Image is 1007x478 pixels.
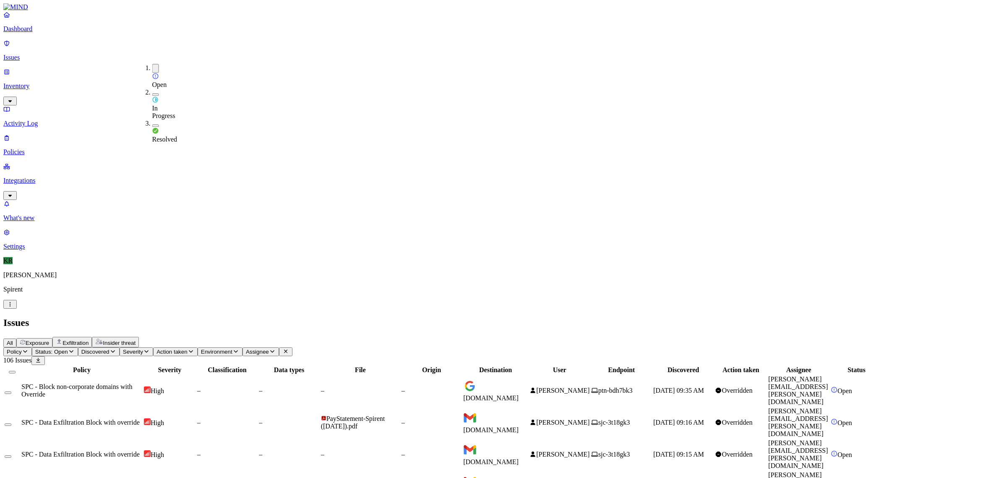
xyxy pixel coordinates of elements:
img: MIND [3,3,28,11]
span: Severity [123,349,143,355]
span: [PERSON_NAME] [536,451,590,458]
p: Dashboard [3,25,1004,33]
img: mail.google.com favicon [463,443,477,457]
img: status-resolved [152,127,159,134]
span: SPC - Data Exfiltration Block with override [21,419,140,426]
a: Inventory [3,68,1004,104]
span: SPC - Data Exfiltration Block with override [21,451,140,458]
span: Resolved [152,136,177,143]
p: Settings [3,243,1004,250]
span: – [402,451,405,458]
img: severity-high [144,418,151,425]
span: High [151,451,164,458]
span: [DATE] 09:15 AM [653,451,704,458]
a: Settings [3,228,1004,250]
div: Destination [463,366,528,374]
span: [PERSON_NAME][EMAIL_ADDRESS][PERSON_NAME][DOMAIN_NAME] [768,407,828,437]
span: Overridden [722,419,753,426]
span: Status: Open [35,349,68,355]
span: – [197,451,201,458]
p: Inventory [3,82,1004,90]
span: [PERSON_NAME] [536,419,590,426]
img: status-open [831,386,837,393]
img: severity-high [144,450,151,457]
span: Discovered [81,349,110,355]
p: Spirent [3,286,1004,293]
span: [PERSON_NAME][EMAIL_ADDRESS][PERSON_NAME][DOMAIN_NAME] [768,376,828,405]
a: What's new [3,200,1004,222]
div: Data types [259,366,319,374]
img: docs.google.com favicon [463,379,477,393]
img: adobe-pdf [321,415,326,421]
span: – [402,419,405,426]
span: – [321,451,324,458]
span: Exposure [26,340,49,346]
img: status-open [152,73,159,79]
span: Open [152,81,167,88]
div: Origin [402,366,462,374]
button: Select all [9,371,16,373]
div: Discovered [653,366,713,374]
span: – [259,419,262,426]
span: [PERSON_NAME] [536,387,590,394]
span: Environment [201,349,232,355]
div: Classification [197,366,257,374]
span: [DOMAIN_NAME] [463,458,519,465]
span: – [402,387,405,394]
span: Action taken [157,349,187,355]
div: File [321,366,400,374]
div: Endpoint [591,366,651,374]
span: [DATE] 09:16 AM [653,419,704,426]
div: Action taken [715,366,767,374]
a: MIND [3,3,1004,11]
span: Overridden [722,387,753,394]
span: Policy [7,349,22,355]
span: – [197,419,201,426]
span: Assignee [246,349,269,355]
span: Insider threat [103,340,136,346]
span: Open [837,387,852,394]
span: Exfiltration [63,340,89,346]
span: In Progress [152,105,175,119]
p: What's new [3,214,1004,222]
img: severity-high [144,386,151,393]
span: – [259,387,262,394]
a: Activity Log [3,105,1004,127]
div: Severity [144,366,196,374]
span: sjc-3t18gk3 [598,419,630,426]
p: Issues [3,54,1004,61]
img: status-open [831,418,837,425]
span: KR [3,257,13,264]
span: Open [837,419,852,426]
p: Integrations [3,177,1004,184]
span: – [197,387,201,394]
a: Integrations [3,163,1004,199]
p: [PERSON_NAME] [3,271,1004,279]
button: Select row [5,423,11,426]
h2: Issues [3,317,1004,328]
span: sjc-3t18gk3 [598,451,630,458]
img: status-in-progress [152,96,159,103]
div: User [530,366,590,374]
a: Issues [3,39,1004,61]
span: ptn-bdh7bk3 [598,387,633,394]
span: [PERSON_NAME][EMAIL_ADDRESS][PERSON_NAME][DOMAIN_NAME] [768,439,828,469]
button: Select row [5,391,11,394]
span: [DATE] 09:35 AM [653,387,704,394]
span: Overridden [722,451,753,458]
a: Dashboard [3,11,1004,33]
span: [DOMAIN_NAME] [463,394,519,402]
span: 106 Issues [3,357,31,364]
button: Select row [5,455,11,458]
div: Policy [21,366,142,374]
span: – [259,451,262,458]
p: Policies [3,148,1004,156]
img: status-open [831,450,837,457]
span: High [151,387,164,394]
span: PayStatement-Spirent ([DATE]).pdf [321,415,385,430]
div: Status [831,366,882,374]
span: All [7,340,13,346]
p: Activity Log [3,120,1004,127]
span: High [151,419,164,426]
span: Open [837,451,852,458]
